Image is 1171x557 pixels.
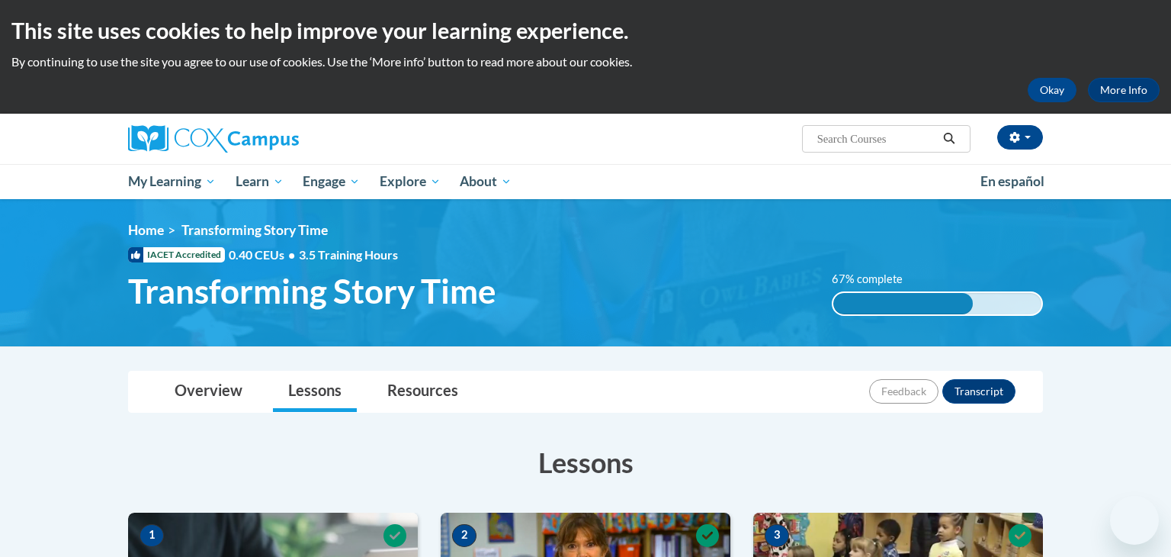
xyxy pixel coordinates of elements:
[816,130,938,148] input: Search Courses
[765,524,789,547] span: 3
[118,164,226,199] a: My Learning
[128,271,496,311] span: Transforming Story Time
[833,293,973,314] div: 67% complete
[273,372,357,412] a: Lessons
[128,125,418,153] a: Cox Campus
[128,247,225,262] span: IACET Accredited
[370,164,451,199] a: Explore
[451,164,522,199] a: About
[997,125,1043,150] button: Account Settings
[299,247,398,262] span: 3.5 Training Hours
[380,172,441,191] span: Explore
[229,246,299,263] span: 0.40 CEUs
[1028,78,1076,102] button: Okay
[140,524,164,547] span: 1
[128,443,1043,481] h3: Lessons
[128,125,299,153] img: Cox Campus
[226,164,294,199] a: Learn
[105,164,1066,199] div: Main menu
[1110,496,1159,545] iframe: Button to launch messaging window
[11,15,1160,46] h2: This site uses cookies to help improve your learning experience.
[303,172,360,191] span: Engage
[128,222,164,238] a: Home
[372,372,473,412] a: Resources
[869,379,938,404] button: Feedback
[938,130,961,148] button: Search
[460,172,512,191] span: About
[832,271,919,288] label: 67% complete
[128,172,216,191] span: My Learning
[970,166,1054,198] a: En español
[159,372,258,412] a: Overview
[452,524,476,547] span: 2
[11,53,1160,70] p: By continuing to use the site you agree to our use of cookies. Use the ‘More info’ button to read...
[942,379,1015,404] button: Transcript
[288,247,295,262] span: •
[236,172,284,191] span: Learn
[293,164,370,199] a: Engage
[181,222,328,238] span: Transforming Story Time
[980,173,1044,189] span: En español
[1088,78,1160,102] a: More Info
